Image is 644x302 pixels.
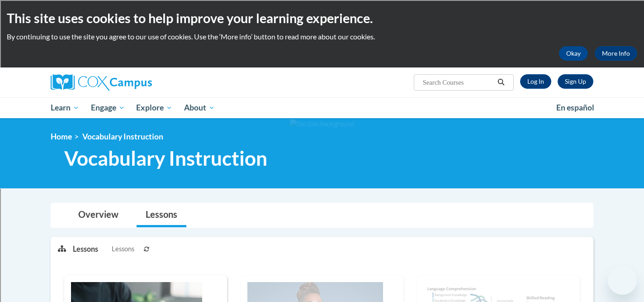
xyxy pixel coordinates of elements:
a: Explore [130,97,178,118]
iframe: Button to launch messaging window [608,266,637,295]
span: Engage [91,102,125,113]
div: Main menu [37,97,607,118]
span: Explore [136,102,172,113]
a: Engage [85,97,131,118]
a: Cox Campus [51,74,223,91]
span: Vocabulary Instruction [64,146,267,170]
img: Cox Campus [51,74,152,91]
input: Search Courses [422,77,494,88]
span: Learn [51,102,79,113]
a: Home [51,132,72,141]
span: En español [556,103,594,112]
a: Register [558,74,593,89]
a: About [178,97,221,118]
span: Vocabulary Instruction [82,132,163,141]
button: Search [494,77,508,88]
a: En español [550,98,600,117]
a: Log In [520,74,551,89]
span: About [184,102,215,113]
img: Section background [290,119,354,129]
a: Learn [45,97,85,118]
